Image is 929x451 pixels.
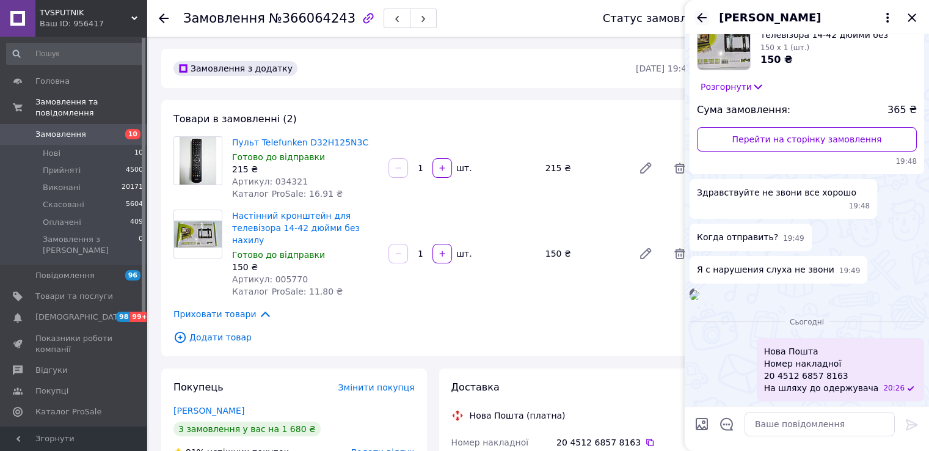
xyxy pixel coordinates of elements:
[40,7,131,18] span: TVSPUTNIK
[159,12,169,24] div: Повернутися назад
[126,199,143,210] span: 5604
[541,245,628,262] div: 150 ₴
[232,250,325,260] span: Готово до відправки
[697,80,768,94] button: Розгорнути
[232,189,343,199] span: Каталог ProSale: 16.91 ₴
[35,406,101,417] span: Каталог ProSale
[697,103,790,117] span: Сума замовлення:
[849,201,870,211] span: 19:48 10.10.2025
[130,312,150,322] span: 99+
[116,312,130,322] span: 98
[125,129,140,139] span: 10
[698,17,750,70] img: 6832479587_w160_h160_nastinnij-kronshtejn-dlya.jpg
[126,165,143,176] span: 4500
[697,186,856,199] span: Здравствуйте не звони все хорошо
[760,54,793,65] span: 150 ₴
[122,182,143,193] span: 20171
[467,409,569,422] div: Нова Пошта (платна)
[232,177,308,186] span: Артикул: 034321
[173,406,244,416] a: [PERSON_NAME]
[690,315,924,328] div: 12.10.2025
[180,137,216,185] img: Пульт Telefunken D32H125N3C
[232,163,379,175] div: 215 ₴
[453,162,473,174] div: шт.
[556,436,692,449] div: 20 4512 6857 8163
[453,248,473,260] div: шт.
[35,386,68,397] span: Покупці
[173,331,692,344] span: Додати товар
[130,217,143,228] span: 409
[269,11,355,26] span: №366064243
[451,438,529,447] span: Номер накладної
[839,266,861,276] span: 19:49 10.10.2025
[35,97,147,119] span: Замовлення та повідомлення
[697,156,917,167] span: 19:48 10.10.2025
[35,365,67,376] span: Відгуки
[668,156,692,180] span: Видалити
[690,290,699,300] img: 42b6110f-4bb7-4e9e-bfe8-7b15faab125c_w500_h500
[232,211,360,245] a: Настінний кронштейн для телевізора 14-42 дюйми без нахилу
[338,383,415,392] span: Змінити покупця
[43,234,139,256] span: Замовлення з [PERSON_NAME]
[905,10,919,25] button: Закрити
[183,11,265,26] span: Замовлення
[35,270,95,281] span: Повідомлення
[603,12,715,24] div: Статус замовлення
[668,241,692,266] span: Видалити
[633,156,658,180] a: Редагувати
[6,43,144,65] input: Пошук
[173,307,272,321] span: Приховати товари
[43,199,84,210] span: Скасовані
[40,18,147,29] div: Ваш ID: 956417
[35,312,126,323] span: [DEMOGRAPHIC_DATA]
[35,129,86,140] span: Замовлення
[174,221,222,248] img: Настінний кронштейн для телевізора 14-42 дюйми без нахилу
[785,317,829,328] span: Сьогодні
[887,103,917,117] span: 365 ₴
[697,127,917,152] a: Перейти на сторінку замовлення
[451,381,500,393] span: Доставка
[232,137,368,147] a: Пульт Telefunken D32H125N3C
[697,231,778,244] span: Когда отправить?
[232,261,379,273] div: 150 ₴
[232,152,325,162] span: Готово до відправки
[173,61,297,76] div: Замовлення з додатку
[35,76,70,87] span: Головна
[173,422,321,436] div: 3 замовлення у вас на 1 680 ₴
[719,10,895,26] button: [PERSON_NAME]
[760,43,809,52] span: 150 x 1 (шт.)
[43,165,81,176] span: Прийняті
[232,287,343,296] span: Каталог ProSale: 11.80 ₴
[35,333,113,355] span: Показники роботи компанії
[541,159,628,177] div: 215 ₴
[125,270,140,280] span: 96
[232,274,308,284] span: Артикул: 005770
[633,241,658,266] a: Редагувати
[43,182,81,193] span: Виконані
[173,113,297,125] span: Товари в замовленні (2)
[636,64,692,73] time: [DATE] 19:47
[719,416,735,432] button: Відкрити шаблони відповідей
[764,345,879,394] span: Нова Пошта Номер накладної 20 4512 6857 8163 На шляху до одержувача
[883,383,905,394] span: 20:26 12.10.2025
[139,234,143,256] span: 0
[35,291,113,302] span: Товари та послуги
[719,10,821,26] span: [PERSON_NAME]
[783,233,804,244] span: 19:49 10.10.2025
[43,217,81,228] span: Оплачені
[694,10,709,25] button: Назад
[43,148,60,159] span: Нові
[173,381,224,393] span: Покупець
[134,148,143,159] span: 10
[697,263,834,276] span: Я с нарушения слуха не звони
